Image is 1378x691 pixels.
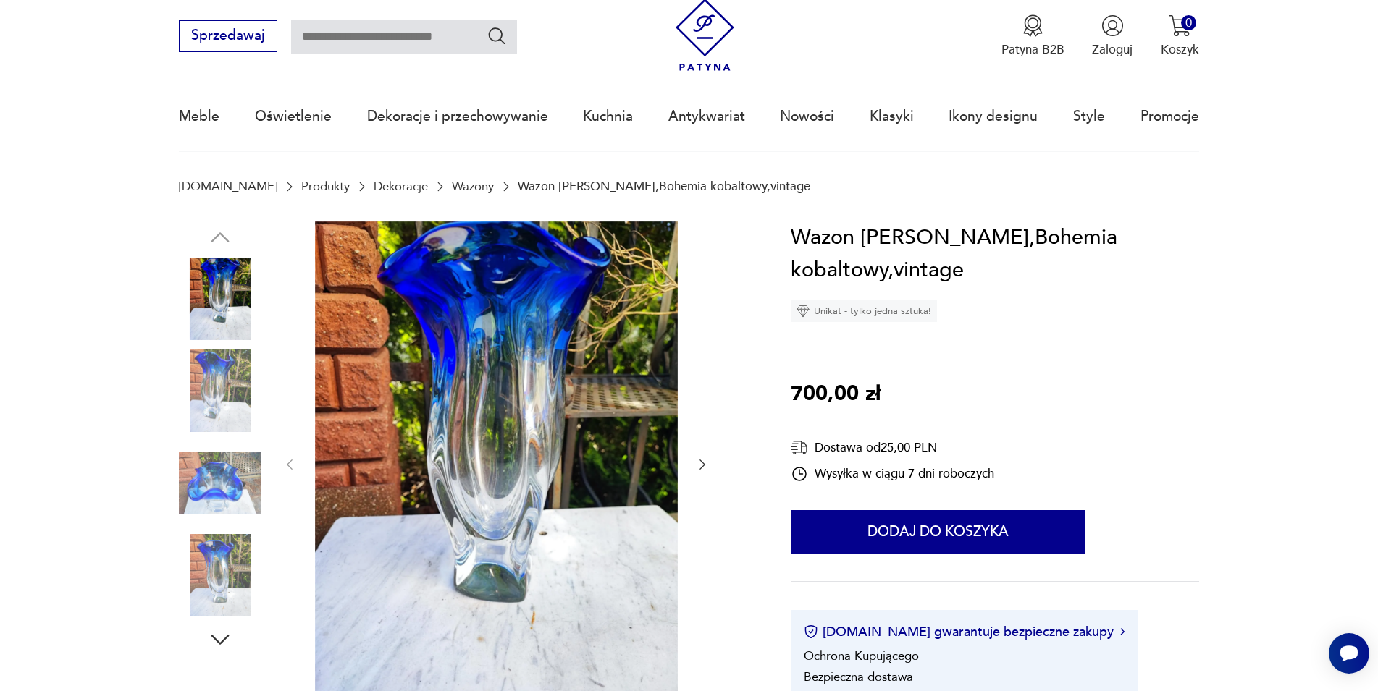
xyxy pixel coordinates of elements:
[870,83,914,150] a: Klasyki
[518,179,810,193] p: Wazon [PERSON_NAME],Bohemia kobaltowy,vintage
[791,438,994,457] div: Dostawa od 25,00 PLN
[1169,14,1191,37] img: Ikona koszyka
[1120,628,1125,635] img: Ikona strzałki w prawo
[179,83,219,150] a: Meble
[374,179,428,193] a: Dekoracje
[791,221,1198,287] h1: Wazon [PERSON_NAME],Bohemia kobaltowy,vintage
[1161,14,1199,58] button: 0Koszyk
[804,648,919,664] li: Ochrona Kupującego
[1181,15,1196,30] div: 0
[791,438,808,457] img: Ikona dostawy
[452,179,494,193] a: Wazony
[804,623,1125,641] button: [DOMAIN_NAME] gwarantuje bezpieczne zakupy
[1092,41,1133,58] p: Zaloguj
[949,83,1038,150] a: Ikony designu
[1329,633,1369,674] iframe: Smartsupp widget button
[668,83,745,150] a: Antykwariat
[179,534,261,616] img: Zdjęcie produktu Wazon Egermann,Bohemia kobaltowy,vintage
[179,31,277,43] a: Sprzedawaj
[179,20,277,52] button: Sprzedawaj
[1001,14,1064,58] button: Patyna B2B
[1022,14,1044,37] img: Ikona medalu
[1101,14,1124,37] img: Ikonka użytkownika
[1073,83,1105,150] a: Style
[791,378,881,411] p: 700,00 zł
[583,83,633,150] a: Kuchnia
[804,624,818,639] img: Ikona certyfikatu
[791,300,937,322] div: Unikat - tylko jedna sztuka!
[367,83,548,150] a: Dekoracje i przechowywanie
[791,465,994,483] div: Wysyłka w ciągu 7 dni roboczych
[1140,83,1199,150] a: Promocje
[487,25,508,46] button: Szukaj
[1001,41,1064,58] p: Patyna B2B
[780,83,834,150] a: Nowości
[797,305,810,318] img: Ikona diamentu
[179,258,261,340] img: Zdjęcie produktu Wazon Egermann,Bohemia kobaltowy,vintage
[804,669,913,685] li: Bezpieczna dostawa
[179,442,261,525] img: Zdjęcie produktu Wazon Egermann,Bohemia kobaltowy,vintage
[1092,14,1133,58] button: Zaloguj
[179,179,277,193] a: [DOMAIN_NAME]
[301,179,350,193] a: Produkty
[1161,41,1199,58] p: Koszyk
[255,83,332,150] a: Oświetlenie
[179,349,261,432] img: Zdjęcie produktu Wazon Egermann,Bohemia kobaltowy,vintage
[791,510,1085,554] button: Dodaj do koszyka
[1001,14,1064,58] a: Ikona medaluPatyna B2B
